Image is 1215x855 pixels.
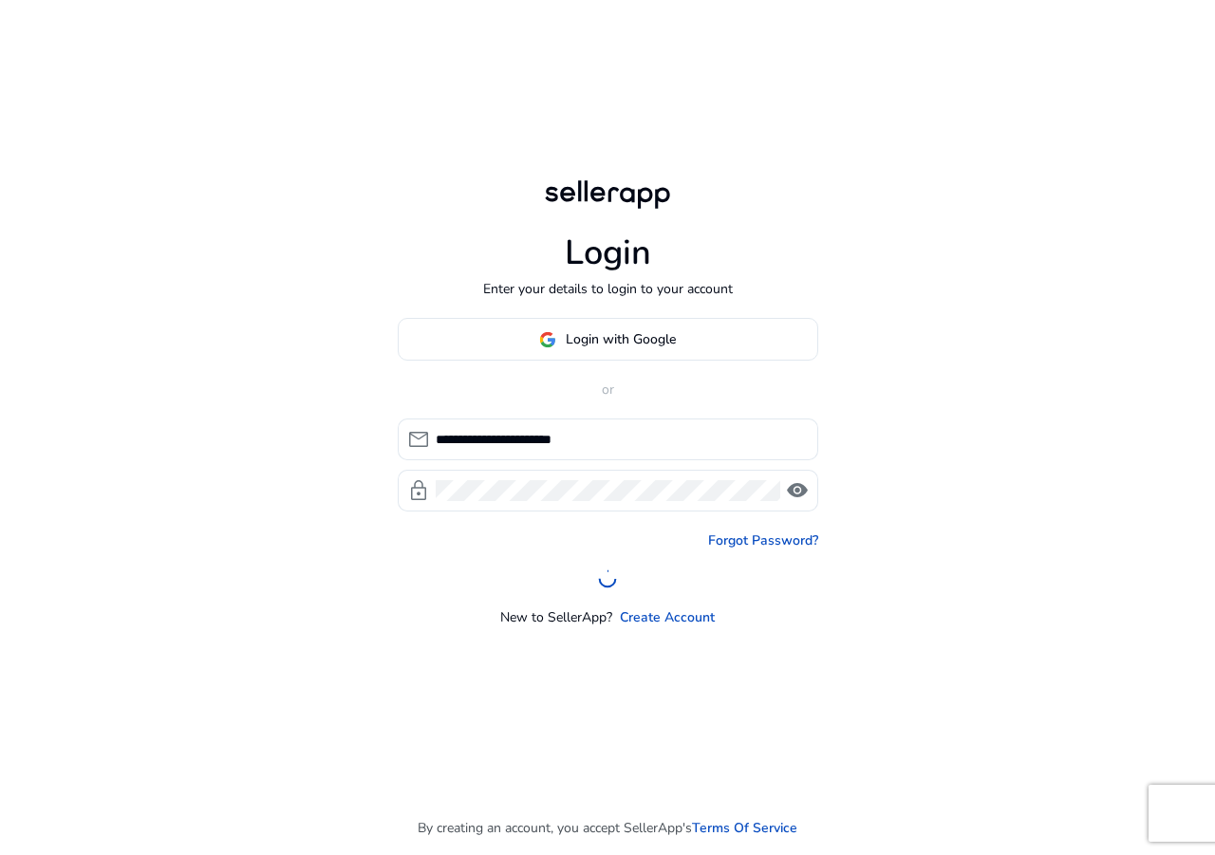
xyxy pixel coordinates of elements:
[692,818,797,838] a: Terms Of Service
[566,329,676,349] span: Login with Google
[407,428,430,451] span: mail
[500,607,612,627] p: New to SellerApp?
[483,279,733,299] p: Enter your details to login to your account
[620,607,715,627] a: Create Account
[786,479,809,502] span: visibility
[539,331,556,348] img: google-logo.svg
[398,380,818,400] p: or
[407,479,430,502] span: lock
[398,318,818,361] button: Login with Google
[708,530,818,550] a: Forgot Password?
[565,232,651,273] h1: Login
